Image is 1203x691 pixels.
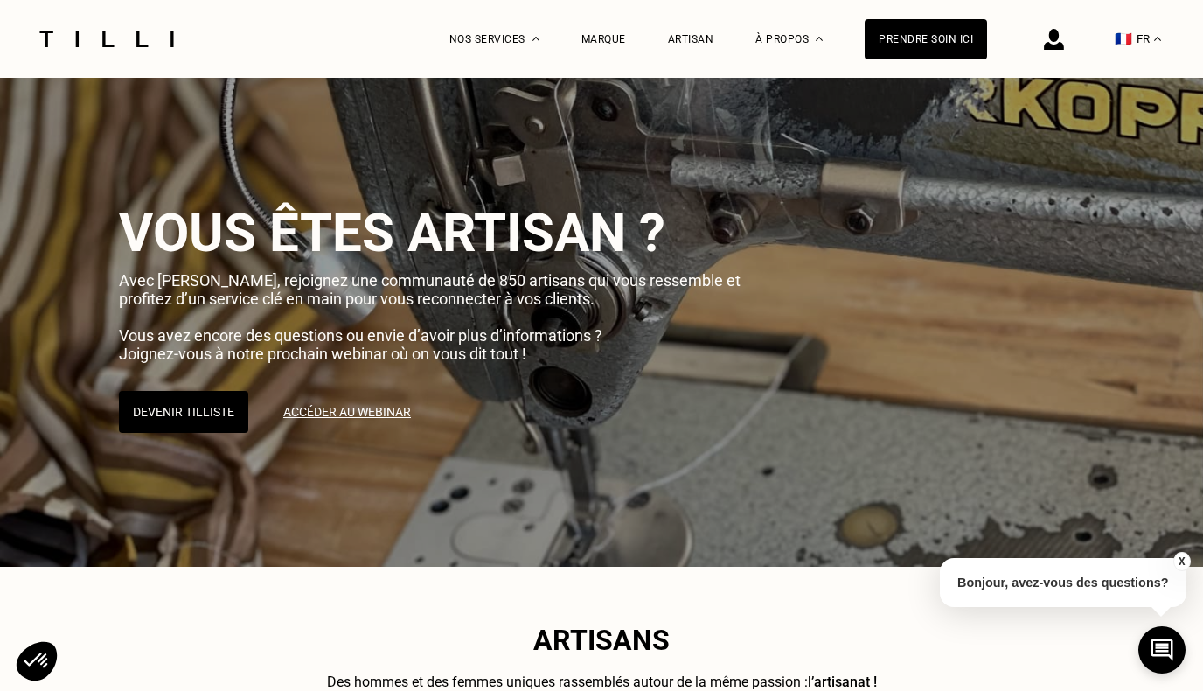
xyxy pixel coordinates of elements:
button: X [1172,552,1190,571]
a: Accéder au webinar [269,391,425,433]
img: icône connexion [1044,29,1064,50]
span: l’artisanat ! [808,674,877,690]
img: menu déroulant [1154,37,1161,41]
span: Vous êtes artisan ? [119,202,665,264]
a: Artisan [668,33,714,45]
button: Devenir Tilliste [119,391,248,433]
span: 🇫🇷 [1115,31,1132,47]
img: Menu déroulant [532,37,539,41]
span: Vous avez encore des questions ou envie d’avoir plus d’informations ? [119,326,602,345]
a: Marque [581,33,626,45]
span: Artisans [533,624,670,657]
span: Avec [PERSON_NAME], rejoignez une communauté de 850 artisans qui vous ressemble et profitez d’un ... [119,271,741,308]
span: Des hommes et des femmes uniques rassemblés autour de la même passion : [327,674,808,690]
img: Logo du service de couturière Tilli [33,31,180,47]
img: Menu déroulant à propos [816,37,823,41]
p: Bonjour, avez-vous des questions? [940,558,1186,607]
a: Prendre soin ici [865,19,987,59]
span: Joignez-vous à notre prochain webinar où on vous dit tout ! [119,345,526,363]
